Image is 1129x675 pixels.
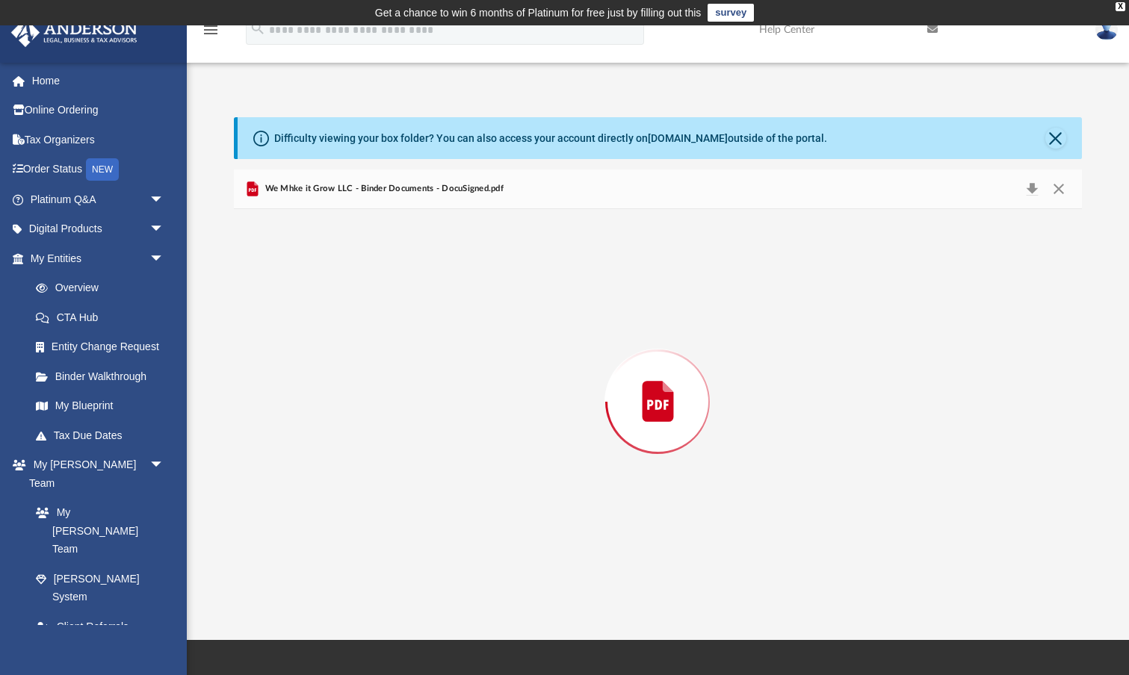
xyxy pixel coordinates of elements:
button: Close [1045,178,1072,199]
a: Order StatusNEW [10,155,187,185]
span: arrow_drop_down [149,243,179,274]
div: Difficulty viewing your box folder? You can also access your account directly on outside of the p... [274,131,827,146]
a: My [PERSON_NAME] Teamarrow_drop_down [10,450,179,498]
a: Home [10,66,187,96]
button: Download [1018,178,1045,199]
a: Digital Productsarrow_drop_down [10,214,187,244]
span: arrow_drop_down [149,214,179,245]
a: Online Ordering [10,96,187,125]
span: arrow_drop_down [149,184,179,215]
a: Overview [21,273,187,303]
a: survey [708,4,754,22]
div: Preview [234,169,1082,594]
div: NEW [86,158,119,181]
button: Close [1045,128,1066,149]
a: Client Referrals [21,612,179,641]
img: User Pic [1095,19,1118,40]
div: Get a chance to win 6 months of Platinum for free just by filling out this [375,4,702,22]
img: Anderson Advisors Platinum Portal [7,18,142,47]
a: Binder Walkthrough [21,361,187,391]
span: We Mhke it Grow LLC - Binder Documents - DocuSigned.pdf [262,182,504,196]
a: My Blueprint [21,391,179,421]
i: search [250,20,266,37]
a: Platinum Q&Aarrow_drop_down [10,184,187,214]
a: [PERSON_NAME] System [21,564,179,612]
a: Tax Organizers [10,125,187,155]
a: My Entitiesarrow_drop_down [10,243,187,273]
a: My [PERSON_NAME] Team [21,498,172,564]
a: [DOMAIN_NAME] [648,132,728,144]
a: menu [202,28,220,39]
a: Entity Change Request [21,332,187,362]
a: Tax Due Dates [21,420,187,450]
span: arrow_drop_down [149,450,179,481]
div: close [1116,2,1125,11]
i: menu [202,21,220,39]
a: CTA Hub [21,302,187,332]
